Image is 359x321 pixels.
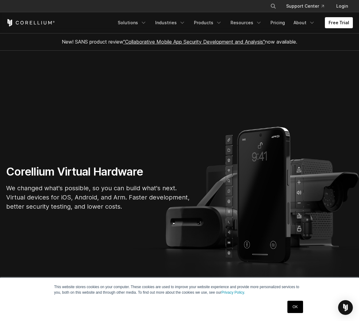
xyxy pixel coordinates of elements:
a: Pricing [267,17,289,28]
p: We changed what's possible, so you can build what's next. Virtual devices for iOS, Android, and A... [6,184,191,211]
h1: Corellium Virtual Hardware [6,165,191,179]
a: Free Trial [325,17,353,28]
a: Resources [227,17,266,28]
div: Open Intercom Messenger [338,300,353,315]
div: Navigation Menu [263,1,353,12]
span: New! SANS product review now available. [62,39,297,45]
a: Support Center [281,1,329,12]
a: About [290,17,319,28]
a: Industries [152,17,189,28]
div: Navigation Menu [114,17,353,28]
a: "Collaborative Mobile App Security Development and Analysis" [123,39,265,45]
p: This website stores cookies on your computer. These cookies are used to improve your website expe... [54,284,305,295]
a: Login [331,1,353,12]
a: Corellium Home [6,19,55,26]
a: Products [190,17,226,28]
a: Solutions [114,17,150,28]
button: Search [268,1,279,12]
a: Privacy Policy. [221,290,245,295]
a: OK [287,301,303,313]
